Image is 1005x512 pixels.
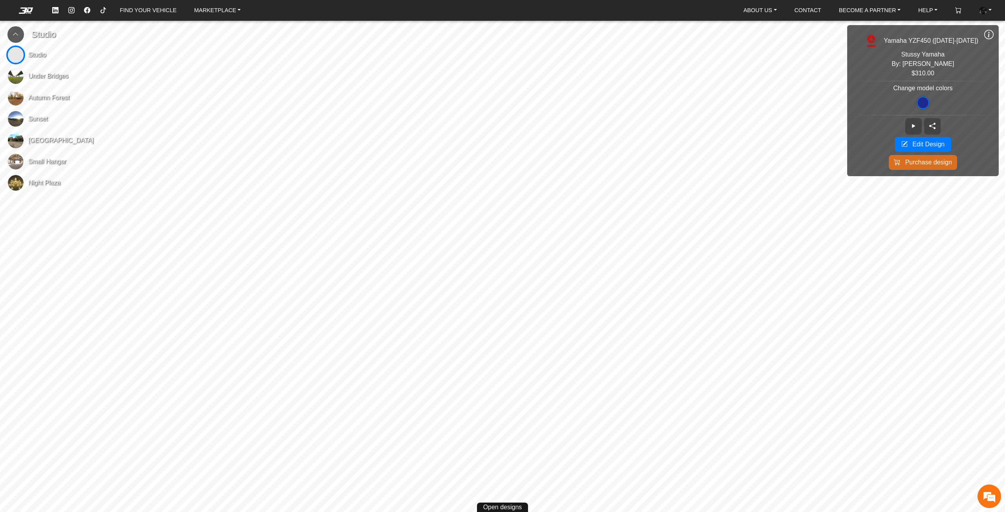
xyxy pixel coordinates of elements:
img: Abandoned Street [8,133,24,148]
a: FIND YOUR VEHICLE [117,4,179,17]
span: Sunset [28,114,48,124]
img: Studio [8,47,24,63]
a: ABOUT US [740,4,780,17]
span: Studio [28,50,46,60]
span: Under Bridges [28,71,68,81]
a: BECOME A PARTNER [836,4,904,17]
div: Navigation go back [9,40,20,52]
span: [GEOGRAPHIC_DATA] [28,136,94,145]
img: Small Hangar [8,154,24,169]
textarea: Type your message and hit 'Enter' [4,204,150,232]
button: Purchase design [889,155,957,170]
button: Edit Design [895,137,952,152]
span: Autumn Forest [28,93,69,102]
button: AutoRotate [905,118,922,135]
a: HELP [915,4,941,17]
img: Night Plaza [8,175,24,191]
div: Chat with us now [53,41,144,51]
button: Share design [924,118,941,135]
span: We're online! [46,92,108,167]
span: Edit Design [912,140,945,149]
div: Articles [101,232,150,256]
span: Night Plaza [28,178,60,188]
img: Sunset [8,111,24,127]
span: Small Hangar [28,157,66,166]
div: FAQs [53,232,101,256]
img: Under Bridges [8,68,24,84]
span: Open designs [483,503,522,512]
span: Conversation [4,246,53,251]
img: Autumn Forest [8,90,24,106]
div: Minimize live chat window [129,4,148,23]
a: CONTACT [791,4,824,17]
a: MARKETPLACE [191,4,244,17]
span: Purchase design [905,158,952,167]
